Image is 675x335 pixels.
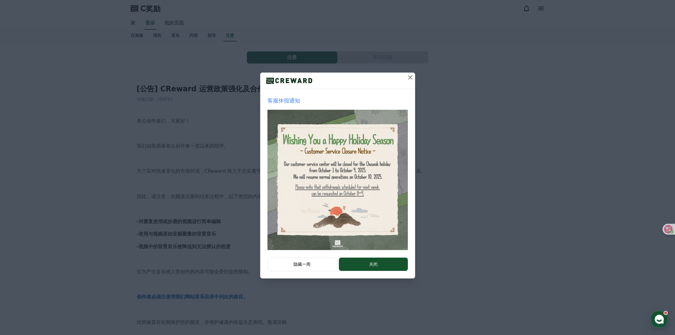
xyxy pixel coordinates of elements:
button: 关闭 [339,258,408,271]
img: 弹出缩略图 [267,110,408,250]
font: 隐藏一周 [293,262,310,267]
a: 客服休假通知 [267,96,408,250]
font: 客服休假通知 [267,97,300,104]
button: 隐藏一周 [267,257,337,271]
font: 关闭 [369,262,378,267]
img: 标识 [260,76,318,85]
